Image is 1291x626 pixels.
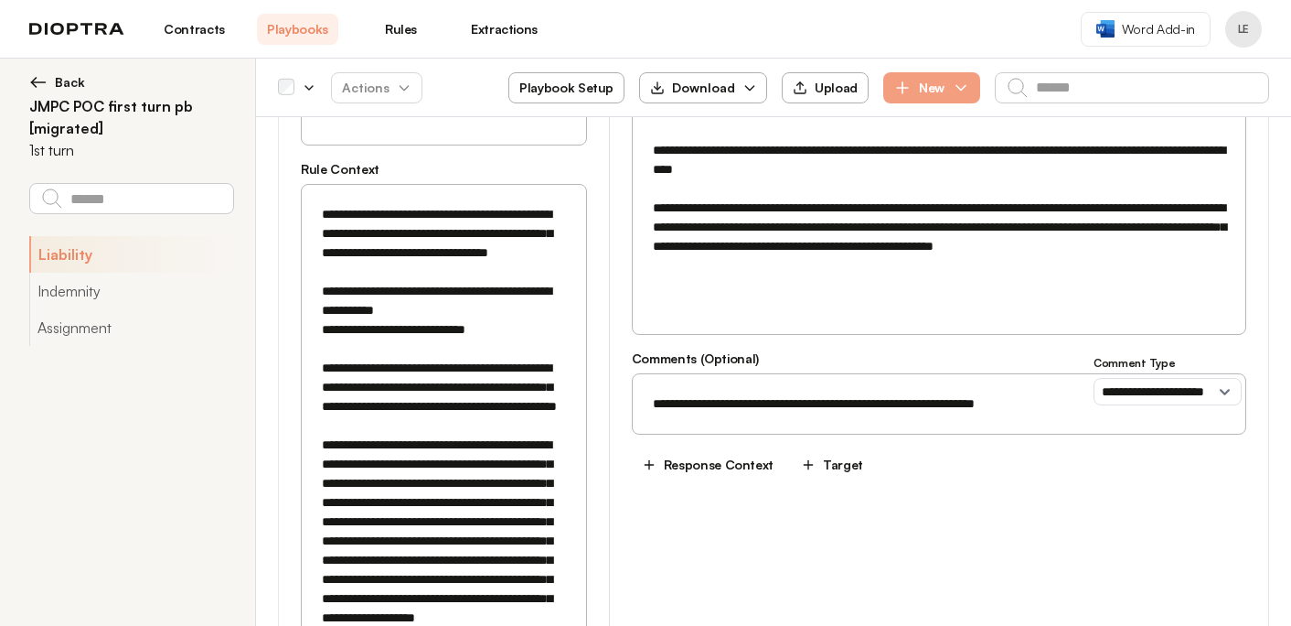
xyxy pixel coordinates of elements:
[257,14,338,45] a: Playbooks
[1225,11,1262,48] button: Profile menu
[793,80,858,96] div: Upload
[29,236,233,273] button: Liability
[508,72,624,103] button: Playbook Setup
[301,160,587,178] h3: Rule Context
[29,139,74,161] p: 1st turn
[1094,356,1242,371] h3: Comment Type
[791,449,873,480] button: Target
[55,73,85,92] span: Back
[650,79,735,97] div: Download
[1122,20,1195,38] span: Word Add-in
[331,72,422,103] button: Actions
[464,14,545,45] a: Extractions
[632,350,1246,368] h3: Comments (Optional)
[154,14,235,45] a: Contracts
[632,449,784,480] button: Response Context
[883,72,980,103] button: New
[29,273,233,309] button: Indemnity
[360,14,442,45] a: Rules
[1081,12,1211,47] a: Word Add-in
[29,73,48,92] img: left arrow
[29,73,233,92] button: Back
[782,72,869,103] button: Upload
[1096,20,1115,38] img: word
[278,80,294,96] div: Select all
[29,309,233,346] button: Assignment
[1094,378,1242,405] select: Comment Type
[29,23,124,36] img: logo
[29,95,233,139] h2: JMPC POC first turn pb [migrated]
[327,71,426,104] span: Actions
[639,72,767,103] button: Download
